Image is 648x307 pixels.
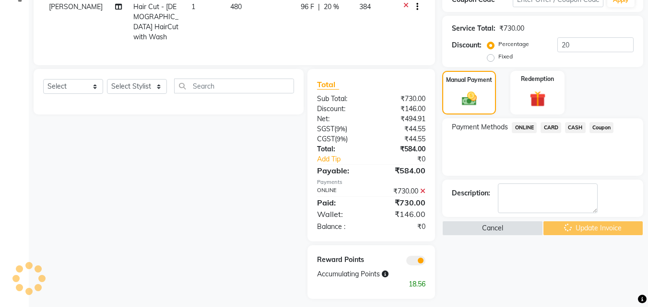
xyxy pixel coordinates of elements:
div: Discount: [310,104,371,114]
div: ₹146.00 [371,208,433,220]
span: ONLINE [512,122,537,133]
div: ₹730.00 [371,186,433,196]
span: 9% [337,135,346,143]
a: Add Tip [310,154,381,164]
div: ₹730.00 [371,197,433,208]
span: CASH [565,122,586,133]
div: Balance : [310,222,371,232]
span: 20 % [324,2,339,12]
label: Redemption [521,75,554,83]
div: Discount: [452,40,482,50]
label: Percentage [498,40,529,48]
div: Payments [317,178,425,186]
input: Search [174,79,294,93]
span: Total [317,80,339,90]
span: Hair Cut - [DEMOGRAPHIC_DATA] HairCut with Wash [133,2,178,41]
span: 1 [191,2,195,11]
span: [PERSON_NAME] [49,2,103,11]
div: Wallet: [310,208,371,220]
img: _cash.svg [457,90,482,107]
span: | [318,2,320,12]
div: ₹0 [371,222,433,232]
div: ( ) [310,124,371,134]
div: ₹730.00 [371,94,433,104]
div: Reward Points [310,255,371,265]
div: Net: [310,114,371,124]
div: Accumulating Points [310,269,402,279]
div: ₹584.00 [371,144,433,154]
div: ₹584.00 [371,165,433,176]
span: CARD [541,122,561,133]
div: ₹44.55 [371,124,433,134]
label: Manual Payment [446,76,492,84]
span: 96 F [301,2,314,12]
button: Cancel [442,221,542,236]
div: Description: [452,188,490,198]
div: ONLINE [310,186,371,196]
span: CGST [317,135,335,143]
span: 480 [230,2,242,11]
div: ₹146.00 [371,104,433,114]
span: Coupon [589,122,614,133]
div: ₹44.55 [371,134,433,144]
div: ₹494.91 [371,114,433,124]
div: Sub Total: [310,94,371,104]
img: _gift.svg [525,89,551,109]
div: ( ) [310,134,371,144]
span: 9% [336,125,345,133]
div: Paid: [310,197,371,208]
div: Service Total: [452,23,495,34]
div: Total: [310,144,371,154]
div: Payable: [310,165,371,176]
span: SGST [317,125,334,133]
label: Fixed [498,52,513,61]
div: ₹0 [382,154,433,164]
div: ₹730.00 [499,23,524,34]
span: Payment Methods [452,122,508,132]
span: 384 [359,2,371,11]
div: 18.56 [310,279,433,289]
